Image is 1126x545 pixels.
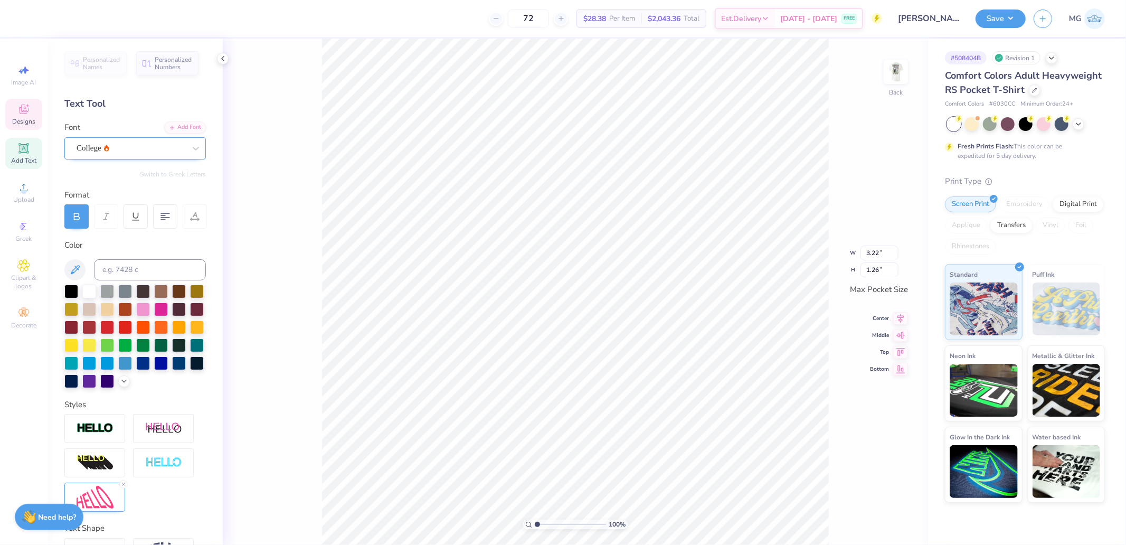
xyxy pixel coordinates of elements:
[145,422,182,435] img: Shadow
[950,431,1010,443] span: Glow in the Dark Ink
[950,269,978,280] span: Standard
[990,218,1033,233] div: Transfers
[1033,269,1055,280] span: Puff Ink
[145,457,182,469] img: Negative Space
[1020,100,1073,109] span: Minimum Order: 24 +
[889,88,903,97] div: Back
[77,486,113,509] img: Free Distort
[1033,350,1095,361] span: Metallic & Glitter Ink
[945,218,987,233] div: Applique
[870,349,889,356] span: Top
[870,332,889,339] span: Middle
[5,274,42,290] span: Clipart & logos
[976,10,1026,28] button: Save
[11,156,36,165] span: Add Text
[1033,364,1101,417] img: Metallic & Glitter Ink
[1069,8,1105,29] a: MG
[870,315,889,322] span: Center
[64,522,206,534] div: Text Shape
[77,422,113,435] img: Stroke
[609,520,626,529] span: 100 %
[64,97,206,111] div: Text Tool
[164,121,206,134] div: Add Font
[950,283,1018,335] img: Standard
[950,445,1018,498] img: Glow in the Dark Ink
[64,239,206,251] div: Color
[1033,445,1101,498] img: Water based Ink
[945,51,987,64] div: # 508404B
[648,13,680,24] span: $2,043.36
[945,100,984,109] span: Comfort Colors
[155,56,192,71] span: Personalized Numbers
[583,13,606,24] span: $28.38
[992,51,1040,64] div: Revision 1
[1053,196,1104,212] div: Digital Print
[94,259,206,280] input: e.g. 7428 c
[39,512,77,522] strong: Need help?
[1033,283,1101,335] img: Puff Ink
[609,13,635,24] span: Per Item
[16,234,32,243] span: Greek
[721,13,761,24] span: Est. Delivery
[1033,431,1081,443] span: Water based Ink
[945,196,996,212] div: Screen Print
[780,13,837,24] span: [DATE] - [DATE]
[945,239,996,255] div: Rhinestones
[11,321,36,330] span: Decorate
[989,100,1015,109] span: # 6030CC
[950,364,1018,417] img: Neon Ink
[12,78,36,87] span: Image AI
[12,117,35,126] span: Designs
[508,9,549,28] input: – –
[950,350,976,361] span: Neon Ink
[958,142,1087,161] div: This color can be expedited for 5 day delivery.
[13,195,34,204] span: Upload
[140,170,206,178] button: Switch to Greek Letters
[1084,8,1105,29] img: Michael Galon
[945,69,1102,96] span: Comfort Colors Adult Heavyweight RS Pocket T-Shirt
[870,365,889,373] span: Bottom
[999,196,1049,212] div: Embroidery
[64,189,207,201] div: Format
[64,399,206,411] div: Styles
[1036,218,1065,233] div: Vinyl
[1069,13,1082,25] span: MG
[945,175,1105,187] div: Print Type
[64,121,80,134] label: Font
[885,61,906,82] img: Back
[77,455,113,472] img: 3d Illusion
[890,8,968,29] input: Untitled Design
[1068,218,1093,233] div: Foil
[684,13,699,24] span: Total
[844,15,855,22] span: FREE
[83,56,120,71] span: Personalized Names
[958,142,1014,151] strong: Fresh Prints Flash:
